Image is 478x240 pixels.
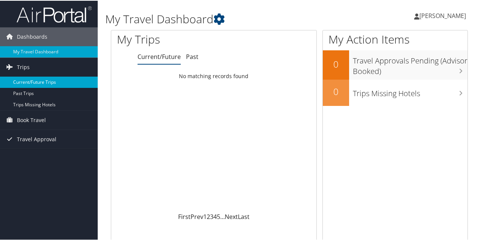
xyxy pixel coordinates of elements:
a: Last [238,212,250,220]
h2: 0 [323,85,349,97]
td: No matching records found [111,69,316,82]
h1: My Trips [117,31,225,47]
span: Trips [17,57,30,76]
a: Next [225,212,238,220]
img: airportal-logo.png [17,5,92,23]
a: First [178,212,191,220]
h3: Travel Approvals Pending (Advisor Booked) [353,51,467,76]
a: 0Trips Missing Hotels [323,79,467,105]
a: Current/Future [138,52,181,60]
span: [PERSON_NAME] [419,11,466,19]
a: Past [186,52,198,60]
h1: My Travel Dashboard [105,11,351,26]
a: 3 [210,212,213,220]
a: 0Travel Approvals Pending (Advisor Booked) [323,50,467,78]
h2: 0 [323,57,349,70]
a: [PERSON_NAME] [414,4,473,26]
span: Travel Approval [17,129,56,148]
a: 4 [213,212,217,220]
span: Dashboards [17,27,47,45]
span: Book Travel [17,110,46,129]
span: … [220,212,225,220]
a: 1 [203,212,207,220]
h1: My Action Items [323,31,467,47]
a: 5 [217,212,220,220]
a: 2 [207,212,210,220]
h3: Trips Missing Hotels [353,84,467,98]
a: Prev [191,212,203,220]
